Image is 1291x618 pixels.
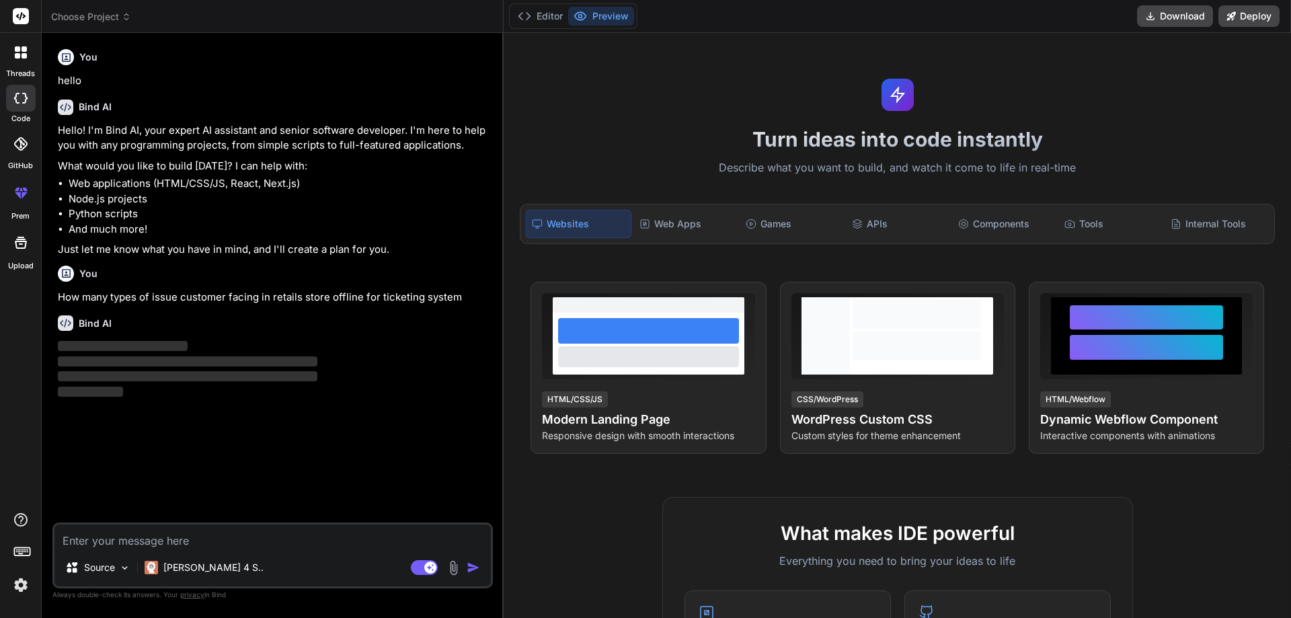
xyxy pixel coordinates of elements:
h6: You [79,267,97,280]
li: And much more! [69,222,490,237]
p: What would you like to build [DATE]? I can help with: [58,159,490,174]
img: icon [467,561,480,574]
div: Internal Tools [1165,210,1269,238]
h6: You [79,50,97,64]
p: Source [84,561,115,574]
p: Just let me know what you have in mind, and I'll create a plan for you. [58,242,490,258]
span: ‌ [58,356,317,366]
p: Everything you need to bring your ideas to life [684,553,1111,569]
label: Upload [8,260,34,272]
p: Responsive design with smooth interactions [542,429,754,442]
h4: Dynamic Webflow Component [1040,410,1253,429]
div: Web Apps [634,210,738,238]
label: GitHub [8,160,33,171]
div: HTML/Webflow [1040,391,1111,408]
button: Editor [512,7,568,26]
span: ‌ [58,341,188,351]
img: Claude 4 Sonnet [145,561,158,574]
div: HTML/CSS/JS [542,391,608,408]
img: Pick Models [119,562,130,574]
div: CSS/WordPress [791,391,863,408]
h4: Modern Landing Page [542,410,754,429]
p: Custom styles for theme enhancement [791,429,1004,442]
div: Games [740,210,844,238]
p: Interactive components with animations [1040,429,1253,442]
span: Choose Project [51,10,131,24]
h2: What makes IDE powerful [684,519,1111,547]
li: Web applications (HTML/CSS/JS, React, Next.js) [69,176,490,192]
span: ‌ [58,387,123,397]
h1: Turn ideas into code instantly [512,127,1283,151]
img: attachment [446,560,461,576]
button: Preview [568,7,634,26]
li: Node.js projects [69,192,490,207]
label: prem [11,210,30,222]
div: Components [953,210,1056,238]
div: Tools [1059,210,1163,238]
li: Python scripts [69,206,490,222]
span: ‌ [58,371,317,381]
div: Websites [526,210,631,238]
p: hello [58,73,490,89]
p: Hello! I'm Bind AI, your expert AI assistant and senior software developer. I'm here to help you ... [58,123,490,153]
p: [PERSON_NAME] 4 S.. [163,561,264,574]
p: How many types of issue customer facing in retails store offline for ticketing system [58,290,490,305]
label: threads [6,68,35,79]
div: APIs [847,210,950,238]
p: Describe what you want to build, and watch it come to life in real-time [512,159,1283,177]
label: code [11,113,30,124]
h4: WordPress Custom CSS [791,410,1004,429]
button: Download [1137,5,1213,27]
button: Deploy [1218,5,1280,27]
span: privacy [180,590,204,598]
img: settings [9,574,32,596]
h6: Bind AI [79,100,112,114]
h6: Bind AI [79,317,112,330]
p: Always double-check its answers. Your in Bind [52,588,493,601]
